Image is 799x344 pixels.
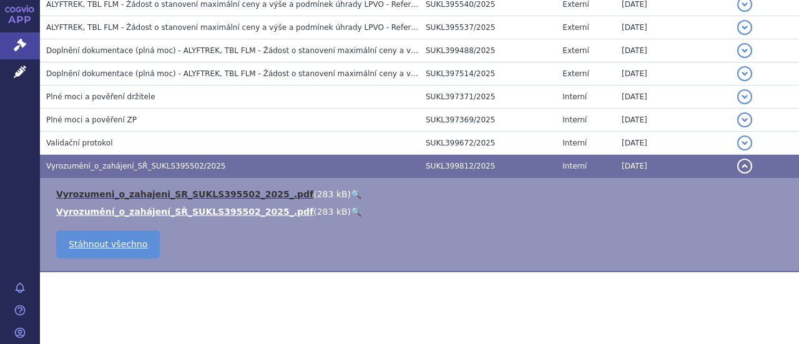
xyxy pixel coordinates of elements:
span: Vyrozumění_o_zahájení_SŘ_SUKLS395502/2025 [46,162,225,170]
td: SUKL395537/2025 [419,16,556,39]
button: detail [737,43,752,58]
span: Externí [562,23,589,32]
button: detail [737,20,752,35]
button: detail [737,89,752,104]
span: Doplnění dokumentace (plná moc) - ALYFTREK, TBL FLM - Žádost o stanovení maximální ceny a výše a ... [46,69,521,78]
a: 🔍 [351,207,361,217]
span: Externí [562,69,589,78]
span: Externí [562,46,589,55]
td: SUKL399672/2025 [419,132,556,155]
td: [DATE] [615,155,731,178]
li: ( ) [56,188,787,200]
span: Interní [562,115,587,124]
td: [DATE] [615,62,731,86]
td: [DATE] [615,16,731,39]
span: 283 kB [317,189,348,199]
span: Plné moci a pověření ZP [46,115,137,124]
span: Interní [562,92,587,101]
span: Validační protokol [46,139,113,147]
span: 283 kB [317,207,348,217]
span: Plné moci a pověření držitele [46,92,155,101]
span: ALYFTREK, TBL FLM - Žádost o stanovení maximální ceny a výše a podmínek úhrady LPVO - Reference 9 [46,23,436,32]
td: SUKL399488/2025 [419,39,556,62]
button: detail [737,112,752,127]
li: ( ) [56,205,787,218]
td: [DATE] [615,132,731,155]
button: detail [737,159,752,174]
td: SUKL397514/2025 [419,62,556,86]
a: Stáhnout všechno [56,230,160,258]
td: SUKL397371/2025 [419,86,556,109]
td: [DATE] [615,86,731,109]
td: SUKL399812/2025 [419,155,556,178]
button: detail [737,135,752,150]
a: Vyrozumeni_o_zahajeni_SR_SUKLS395502_2025_.pdf [56,189,313,199]
a: Vyrozumění_o_zahájení_SŘ_SUKLS395502_2025_.pdf [56,207,313,217]
span: Interní [562,162,587,170]
span: Interní [562,139,587,147]
td: SUKL397369/2025 [419,109,556,132]
button: detail [737,66,752,81]
td: [DATE] [615,109,731,132]
td: [DATE] [615,39,731,62]
a: 🔍 [351,189,361,199]
span: Doplnění dokumentace (plná moc) - ALYFTREK, TBL FLM - Žádost o stanovení maximální ceny a výše a ... [46,46,521,55]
